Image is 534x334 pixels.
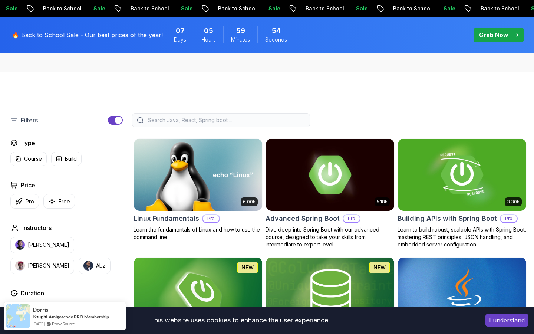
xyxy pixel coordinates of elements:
span: Bought [33,314,48,320]
p: Pro [203,215,219,222]
p: Back to School [378,5,428,12]
p: Learn the fundamentals of Linux and how to use the command line [133,226,263,241]
p: Back to School [203,5,253,12]
span: Seconds [265,36,287,43]
button: Build [51,152,82,166]
h2: Price [21,181,35,190]
p: Back to School [115,5,166,12]
img: instructor img [15,261,25,271]
p: Course [24,155,42,163]
p: Dive deep into Spring Boot with our advanced course, designed to take your skills from intermedia... [266,226,395,248]
img: Building APIs with Spring Boot card [398,139,526,211]
span: [DATE] [33,321,44,327]
p: 5.18h [377,199,388,205]
span: 5 Hours [204,26,213,36]
button: Accept cookies [485,314,528,327]
h2: Linux Fundamentals [133,213,199,224]
button: Course [10,152,47,166]
span: Days [174,36,186,43]
p: Back to School [465,5,516,12]
p: 6.00h [243,199,256,205]
a: Amigoscode PRO Membership [49,314,109,320]
p: Sale [166,5,189,12]
p: [PERSON_NAME] [28,262,69,269]
p: Learn to build robust, scalable APIs with Spring Boot, mastering REST principles, JSON handling, ... [398,226,527,248]
img: instructor img [83,261,93,271]
p: Back to School [28,5,78,12]
p: Abz [96,262,106,269]
a: Linux Fundamentals card6.00hLinux FundamentalsProLearn the fundamentals of Linux and how to use t... [133,138,263,241]
img: Advanced Spring Boot card [266,139,394,211]
span: 59 Minutes [236,26,245,36]
span: Hours [201,36,216,43]
span: Minutes [231,36,250,43]
img: Java for Beginners card [398,258,526,330]
p: Sale [78,5,102,12]
p: Build [65,155,77,163]
p: NEW [241,264,254,271]
p: Free [59,198,70,205]
p: Sale [253,5,277,12]
p: Filters [21,116,38,125]
p: NEW [373,264,386,271]
p: Pro [343,215,360,222]
div: This website uses cookies to enhance the user experience. [6,312,474,328]
p: Sale [428,5,452,12]
h2: Type [21,138,35,147]
a: Building APIs with Spring Boot card3.30hBuilding APIs with Spring BootProLearn to build robust, s... [398,138,527,248]
h2: Instructors [22,223,52,232]
p: Grab Now [479,30,508,39]
img: Spring Boot for Beginners card [134,258,262,330]
p: Back to School [290,5,341,12]
input: Search Java, React, Spring boot ... [146,117,305,124]
p: Pro [501,215,517,222]
p: 3.30h [507,199,520,205]
a: Advanced Spring Boot card5.18hAdvanced Spring BootProDive deep into Spring Boot with our advanced... [266,138,395,248]
p: 🔥 Back to School Sale - Our best prices of the year! [12,30,163,39]
h2: Building APIs with Spring Boot [398,213,497,224]
button: instructor img[PERSON_NAME] [10,237,74,253]
button: Pro [10,194,39,209]
p: Pro [26,198,34,205]
p: Sale [341,5,365,12]
a: ProveSource [52,321,75,327]
span: Dorris [33,307,49,313]
h2: Advanced Spring Boot [266,213,340,224]
button: Free [43,194,75,209]
img: Linux Fundamentals card [134,139,262,211]
button: instructor imgAbz [79,258,111,274]
h2: Duration [21,289,44,298]
button: instructor img[PERSON_NAME] [10,258,74,274]
img: Spring Data JPA card [266,258,394,330]
img: provesource social proof notification image [6,304,30,328]
span: 7 Days [176,26,185,36]
p: [PERSON_NAME] [28,241,69,249]
img: instructor img [15,240,25,250]
span: 54 Seconds [272,26,281,36]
